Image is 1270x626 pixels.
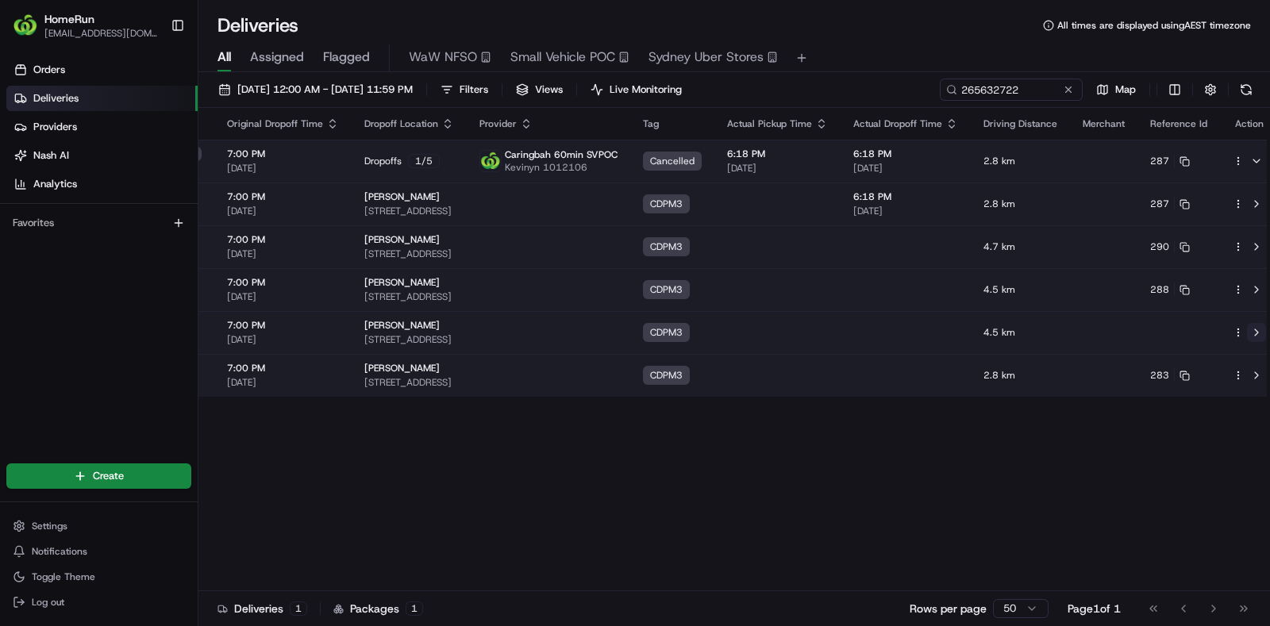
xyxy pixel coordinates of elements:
button: Views [509,79,570,101]
div: Packages [333,601,423,616]
span: 7:00 PM [227,148,339,160]
span: [PERSON_NAME] [364,276,440,289]
button: [EMAIL_ADDRESS][DOMAIN_NAME] [44,27,158,40]
span: Orders [33,63,65,77]
span: CDPM3 [650,326,683,339]
span: Small Vehicle POC [510,48,615,67]
span: 7:00 PM [227,190,339,203]
span: CDPM3 [650,198,683,210]
span: Actual Pickup Time [727,117,812,130]
span: Reference Id [1150,117,1207,130]
span: [STREET_ADDRESS] [364,248,454,260]
span: 6:18 PM [727,148,828,160]
span: Assigned [250,48,304,67]
div: 1 [290,601,307,616]
span: [PERSON_NAME] [364,190,440,203]
div: Deliveries [217,601,307,616]
button: Filters [433,79,495,101]
a: Nash AI [6,143,198,168]
span: [DATE] [227,376,339,389]
span: 4.5 km [983,326,1057,339]
span: Driving Distance [983,117,1057,130]
span: Sydney Uber Stores [648,48,764,67]
span: 7:00 PM [227,362,339,374]
button: Refresh [1235,79,1257,101]
button: 287 [1150,198,1190,210]
span: [DATE] [227,333,339,346]
button: Toggle Theme [6,566,191,588]
button: [DATE] 12:00 AM - [DATE] 11:59 PM [211,79,420,101]
button: 290 [1150,240,1190,253]
span: Map [1115,83,1136,97]
button: HomeRunHomeRun[EMAIL_ADDRESS][DOMAIN_NAME] [6,6,164,44]
span: Caringbah 60min SVPOC [505,148,618,161]
span: [DATE] [227,162,339,175]
button: 287 [1150,155,1190,167]
span: All [217,48,231,67]
span: Kevinyn 1012106 [505,161,618,174]
span: [DATE] [227,290,339,303]
span: Toggle Theme [32,570,95,583]
span: Provider [479,117,517,130]
button: Map [1089,79,1143,101]
img: HomeRun [13,13,38,38]
span: [DATE] [853,162,958,175]
span: Providers [33,120,77,134]
span: [PERSON_NAME] [364,233,440,246]
img: ww.png [480,151,501,171]
span: Log out [32,596,64,609]
span: 2.8 km [983,155,1057,167]
span: 4.5 km [983,283,1057,296]
span: Deliveries [33,91,79,106]
span: Views [535,83,563,97]
span: 7:00 PM [227,319,339,332]
span: [DATE] [853,205,958,217]
span: Original Dropoff Time [227,117,323,130]
span: [PERSON_NAME] [364,319,440,332]
button: HomeRun [44,11,94,27]
button: Create [6,463,191,489]
span: Analytics [33,177,77,191]
a: Deliveries [6,86,198,111]
span: Dropoff Location [364,117,438,130]
span: [STREET_ADDRESS] [364,290,454,303]
span: [DATE] [227,205,339,217]
span: [DATE] [227,248,339,260]
span: Flagged [323,48,370,67]
h1: Deliveries [217,13,298,38]
span: [PERSON_NAME] [364,362,440,374]
a: Orders [6,57,198,83]
span: 6:18 PM [853,148,958,160]
span: CDPM3 [650,283,683,296]
span: Dropoffs [364,155,402,167]
span: CDPM3 [650,369,683,382]
span: Filters [460,83,488,97]
div: 1 [406,601,423,616]
p: Rows per page [910,601,987,616]
span: 2.8 km [983,369,1057,382]
span: 7:00 PM [227,233,339,246]
span: Actual Dropoff Time [853,117,942,130]
span: [STREET_ADDRESS] [364,376,454,389]
button: Log out [6,591,191,613]
span: 7:00 PM [227,276,339,289]
span: Merchant [1083,117,1125,130]
div: 1 / 5 [408,154,440,168]
button: 283 [1150,369,1190,382]
span: Settings [32,520,67,532]
span: All times are displayed using AEST timezone [1057,19,1251,32]
span: CDPM3 [650,240,683,253]
span: 6:18 PM [853,190,958,203]
div: Favorites [6,210,191,236]
span: Create [93,469,124,483]
button: Settings [6,515,191,537]
span: [STREET_ADDRESS] [364,205,454,217]
span: 2.8 km [983,198,1057,210]
span: Live Monitoring [610,83,682,97]
span: Notifications [32,545,87,558]
div: Page 1 of 1 [1068,601,1121,616]
button: Notifications [6,540,191,563]
span: WaW NFSO [409,48,477,67]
